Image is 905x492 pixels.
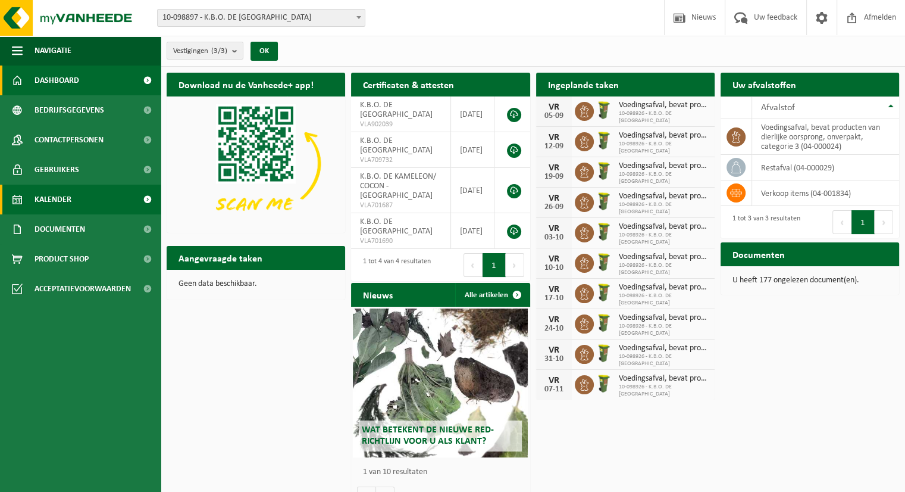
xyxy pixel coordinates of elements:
a: Alle artikelen [455,283,529,307]
img: Download de VHEPlus App [167,96,345,231]
span: Kalender [35,185,71,214]
img: WB-0060-HPE-GN-50 [594,252,614,272]
img: WB-0060-HPE-GN-50 [594,100,614,120]
span: Voedingsafval, bevat producten van dierlijke oorsprong, onverpakt, categorie 3 [619,101,709,110]
div: VR [542,224,566,233]
span: Voedingsafval, bevat producten van dierlijke oorsprong, onverpakt, categorie 3 [619,192,709,201]
span: Documenten [35,214,85,244]
td: voedingsafval, bevat producten van dierlijke oorsprong, onverpakt, categorie 3 (04-000024) [752,119,899,155]
span: Voedingsafval, bevat producten van dierlijke oorsprong, onverpakt, categorie 3 [619,253,709,262]
span: VLA709732 [360,155,441,165]
div: 1 tot 3 van 3 resultaten [726,209,800,235]
img: WB-0060-HPE-GN-50 [594,161,614,181]
h2: Certificaten & attesten [351,73,466,96]
img: WB-0060-HPE-GN-50 [594,313,614,333]
button: Vestigingen(3/3) [167,42,243,60]
div: VR [542,102,566,112]
td: [DATE] [451,96,494,132]
td: [DATE] [451,132,494,168]
div: 07-11 [542,385,566,394]
span: Voedingsafval, bevat producten van dierlijke oorsprong, onverpakt, categorie 3 [619,313,709,323]
img: WB-0060-HPE-GN-50 [594,343,614,363]
span: K.B.O. DE [GEOGRAPHIC_DATA] [360,136,433,155]
span: Voedingsafval, bevat producten van dierlijke oorsprong, onverpakt, categorie 3 [619,374,709,384]
span: K.B.O. DE KAMELEON/ COCON - [GEOGRAPHIC_DATA] [360,172,436,200]
div: VR [542,376,566,385]
span: Bedrijfsgegevens [35,95,104,125]
td: verkoop items (04-001834) [752,180,899,206]
div: VR [542,194,566,203]
button: Previous [832,210,851,234]
div: 24-10 [542,325,566,333]
button: Previous [464,253,483,277]
span: Voedingsafval, bevat producten van dierlijke oorsprong, onverpakt, categorie 3 [619,222,709,232]
div: VR [542,133,566,142]
h2: Nieuws [351,283,405,306]
span: Navigatie [35,36,71,66]
h2: Uw afvalstoffen [721,73,808,96]
td: [DATE] [451,168,494,213]
span: 10-098926 - K.B.O. DE [GEOGRAPHIC_DATA] [619,384,709,398]
span: Dashboard [35,66,79,95]
h2: Ingeplande taken [536,73,631,96]
img: WB-0060-HPE-GN-50 [594,130,614,151]
p: Geen data beschikbaar. [179,280,333,288]
h2: Documenten [721,242,797,266]
span: 10-098926 - K.B.O. DE [GEOGRAPHIC_DATA] [619,292,709,307]
span: 10-098926 - K.B.O. DE [GEOGRAPHIC_DATA] [619,201,709,216]
div: VR [542,254,566,264]
span: 10-098897 - K.B.O. DE KAMELEON - OUDENAARDE [157,9,365,27]
span: 10-098926 - K.B.O. DE [GEOGRAPHIC_DATA] [619,262,709,276]
button: Next [875,210,893,234]
p: U heeft 177 ongelezen document(en). [732,276,887,285]
span: Voedingsafval, bevat producten van dierlijke oorsprong, onverpakt, categorie 3 [619,161,709,171]
button: 1 [851,210,875,234]
h2: Download nu de Vanheede+ app! [167,73,325,96]
h2: Aangevraagde taken [167,246,274,269]
button: Next [506,253,524,277]
span: 10-098897 - K.B.O. DE KAMELEON - OUDENAARDE [158,10,365,26]
span: Voedingsafval, bevat producten van dierlijke oorsprong, onverpakt, categorie 3 [619,283,709,292]
span: Voedingsafval, bevat producten van dierlijke oorsprong, onverpakt, categorie 3 [619,131,709,141]
td: restafval (04-000029) [752,155,899,180]
span: K.B.O. DE [GEOGRAPHIC_DATA] [360,101,433,119]
span: Wat betekent de nieuwe RED-richtlijn voor u als klant? [362,425,494,446]
div: 26-09 [542,203,566,211]
div: 19-09 [542,173,566,181]
span: Gebruikers [35,155,79,185]
div: VR [542,345,566,355]
img: WB-0060-HPE-GN-50 [594,373,614,394]
div: 10-10 [542,264,566,272]
span: Afvalstof [761,103,795,113]
span: 10-098926 - K.B.O. DE [GEOGRAPHIC_DATA] [619,110,709,124]
div: 17-10 [542,294,566,303]
span: 10-098926 - K.B.O. DE [GEOGRAPHIC_DATA] [619,141,709,155]
div: 12-09 [542,142,566,151]
td: [DATE] [451,213,494,249]
span: Product Shop [35,244,89,274]
a: Wat betekent de nieuwe RED-richtlijn voor u als klant? [353,309,528,457]
button: 1 [483,253,506,277]
span: K.B.O. DE [GEOGRAPHIC_DATA] [360,217,433,236]
span: 10-098926 - K.B.O. DE [GEOGRAPHIC_DATA] [619,323,709,337]
count: (3/3) [211,47,227,55]
div: VR [542,285,566,294]
button: OK [250,42,278,61]
p: 1 van 10 resultaten [363,468,524,477]
span: VLA701687 [360,201,441,210]
span: 10-098926 - K.B.O. DE [GEOGRAPHIC_DATA] [619,353,709,368]
img: WB-0060-HPE-GN-50 [594,222,614,242]
div: VR [542,315,566,325]
span: Vestigingen [173,42,227,60]
img: WB-0060-HPE-GN-50 [594,191,614,211]
span: Contactpersonen [35,125,104,155]
span: VLA701690 [360,236,441,246]
span: 10-098926 - K.B.O. DE [GEOGRAPHIC_DATA] [619,171,709,185]
span: VLA902039 [360,120,441,129]
div: 1 tot 4 van 4 resultaten [357,252,431,278]
span: Acceptatievoorwaarden [35,274,131,304]
div: VR [542,163,566,173]
div: 05-09 [542,112,566,120]
div: 03-10 [542,233,566,242]
span: 10-098926 - K.B.O. DE [GEOGRAPHIC_DATA] [619,232,709,246]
